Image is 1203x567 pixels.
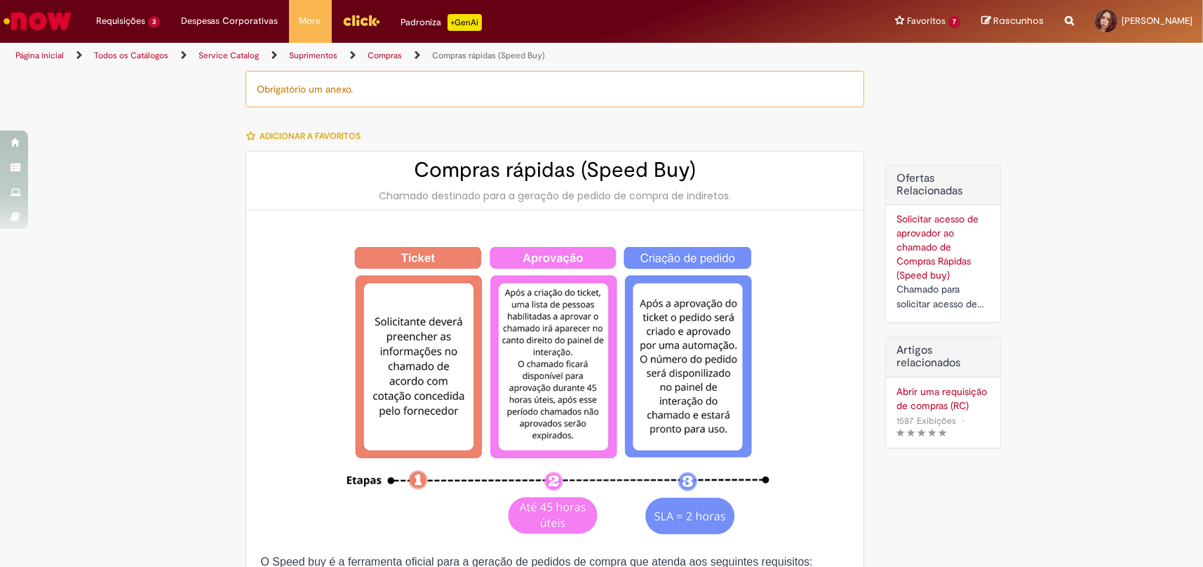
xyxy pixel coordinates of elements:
[448,14,482,31] p: +GenAi
[342,10,380,31] img: click_logo_yellow_360x200.png
[959,411,967,430] span: •
[246,71,864,107] div: Obrigatório um anexo.
[260,189,849,203] div: Chamado destinado para a geração de pedido de compra de indiretos.
[246,121,368,151] button: Adicionar a Favoritos
[260,131,361,142] span: Adicionar a Favoritos
[1122,15,1192,27] span: [PERSON_NAME]
[896,385,990,413] a: Abrir uma requisição de compras (RC)
[11,43,791,69] ul: Trilhas de página
[368,50,402,61] a: Compras
[94,50,168,61] a: Todos os Catálogos
[289,50,337,61] a: Suprimentos
[181,14,278,28] span: Despesas Corporativas
[896,282,990,312] div: Chamado para solicitar acesso de aprovador ao ticket de Speed buy
[148,16,160,28] span: 3
[896,173,990,197] h2: Ofertas Relacionadas
[432,50,545,61] a: Compras rápidas (Speed Buy)
[948,16,960,28] span: 7
[401,14,482,31] div: Padroniza
[96,14,145,28] span: Requisições
[993,14,1044,27] span: Rascunhos
[981,15,1044,28] a: Rascunhos
[885,165,1001,323] div: Ofertas Relacionadas
[896,415,956,427] span: 1587 Exibições
[15,50,64,61] a: Página inicial
[896,345,990,369] h3: Artigos relacionados
[896,213,979,281] a: Solicitar acesso de aprovador ao chamado de Compras Rápidas (Speed buy)
[907,14,946,28] span: Favoritos
[300,14,321,28] span: More
[260,159,849,182] h2: Compras rápidas (Speed Buy)
[199,50,259,61] a: Service Catalog
[1,7,74,35] img: ServiceNow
